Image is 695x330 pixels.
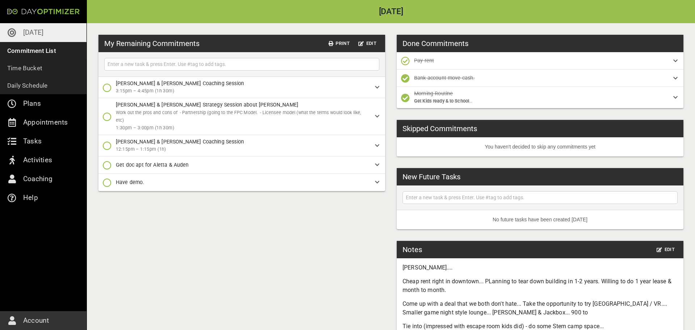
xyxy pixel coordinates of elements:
span: Get Kids ready & to School [414,98,469,104]
span: Edit [358,39,376,48]
div: Pay rent [397,52,683,70]
span: [PERSON_NAME] & [PERSON_NAME] Strategy Session about [PERSON_NAME] [116,102,298,108]
h2: [DATE] [87,8,695,16]
button: Edit [355,38,379,49]
p: [DATE] [23,27,43,38]
h3: New Future Tasks [403,171,460,182]
button: Print [326,38,353,49]
li: You haven't decided to skip any commitments yet [397,137,683,156]
div: Get doc apt for Aletta & Auden [98,156,385,174]
span: [PERSON_NAME].... [403,264,453,271]
h3: Skipped Commitments [403,123,477,134]
div: [PERSON_NAME] & [PERSON_NAME] Coaching Session3:15pm – 4:45pm (1h 30m) [98,77,385,98]
li: No future tasks have been created [DATE] [397,210,683,229]
p: Plans [23,98,41,109]
div: Bank account move cash. [397,70,683,87]
p: Coaching [23,173,53,185]
span: 3:15pm – 4:45pm (1h 30m) [116,87,369,95]
span: Pay rent [414,58,434,63]
div: Morning RoutineGet Kids ready & to School... [397,87,683,108]
span: ... [469,98,472,104]
p: Commitment List [7,46,56,56]
button: Edit [654,244,678,255]
p: Account [23,315,49,326]
span: Come up with a deal that we both don't hate... Take the opportunity to try [GEOGRAPHIC_DATA] / VR... [403,300,667,316]
img: Day Optimizer [7,9,80,14]
p: Appointments [23,117,68,128]
span: Cheap rent right in downtown... PLanning to tear down building in 1-2 years. Willing to do 1 year... [403,278,671,293]
p: Time Bucket [7,63,42,73]
span: Get doc apt for Aletta & Auden [116,162,189,168]
input: Enter a new task & press Enter. Use #tag to add tags. [404,193,676,202]
span: Tie into (impressed with escape room kids did) - do some Stem camp space... [403,323,604,330]
span: 12:15pm – 1:15pm (1h) [116,146,369,153]
span: Bank account move cash. [414,75,475,81]
span: Work out the pros and cons of - Partnership (going to the FPC Model. - Licensee model (what the t... [116,110,361,123]
h3: My Remaining Commitments [104,38,199,49]
p: Help [23,192,38,204]
h3: Done Commitments [403,38,468,49]
p: Daily Schedule [7,80,48,91]
p: Activities [23,154,52,166]
span: 1:30pm – 3:00pm (1h 30m) [116,124,369,132]
input: Enter a new task & press Enter. Use #tag to add tags. [106,60,378,69]
div: Have demo. [98,174,385,191]
p: Tasks [23,135,42,147]
span: Morning Routine [414,91,453,96]
span: Edit [657,246,675,254]
span: [PERSON_NAME] & [PERSON_NAME] Coaching Session [116,80,244,86]
span: Have demo. [116,179,144,185]
span: Print [329,39,350,48]
div: [PERSON_NAME] & [PERSON_NAME] Strategy Session about [PERSON_NAME]Work out the pros and cons of -... [98,98,385,135]
h3: Notes [403,244,422,255]
span: [PERSON_NAME] & [PERSON_NAME] Coaching Session [116,139,244,145]
div: [PERSON_NAME] & [PERSON_NAME] Coaching Session12:15pm – 1:15pm (1h) [98,135,385,156]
